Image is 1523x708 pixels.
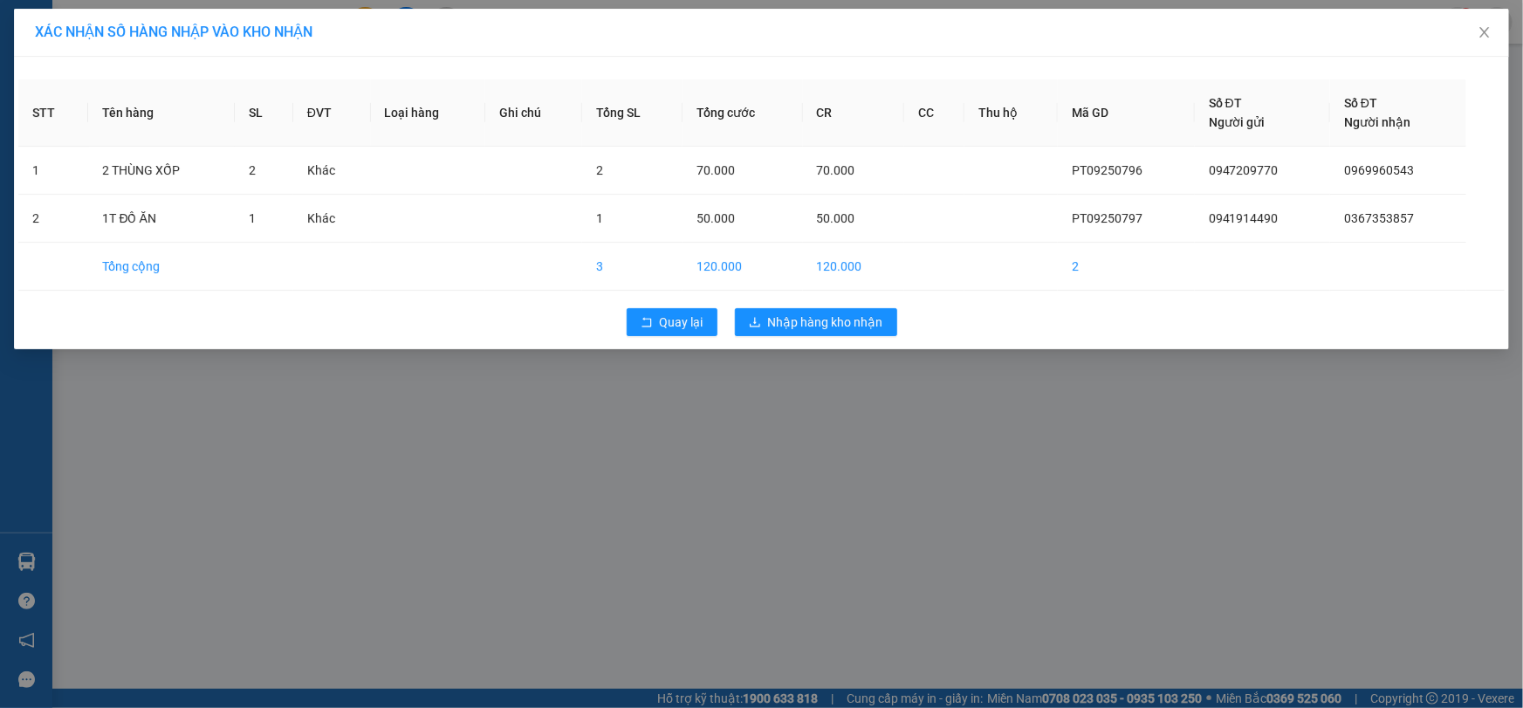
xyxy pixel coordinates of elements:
th: ĐVT [293,79,371,147]
div: [PERSON_NAME] [204,15,344,54]
td: 2 [1058,243,1195,291]
span: 2 [249,163,256,177]
td: Khác [293,147,371,195]
th: Tổng cước [683,79,802,147]
td: 1T ĐỒ ĂN [88,195,235,243]
span: PT09250796 [1072,163,1142,177]
th: Tổng SL [582,79,683,147]
td: 3 [582,243,683,291]
div: DUY K5 NHAN HANG [204,54,344,96]
button: rollbackQuay lại [627,308,717,336]
span: 0969960543 [1344,163,1414,177]
th: Loại hàng [371,79,486,147]
div: Trạm [GEOGRAPHIC_DATA] [15,15,192,57]
span: Người nhận [1344,115,1410,129]
span: 2 [596,163,603,177]
span: 1 [249,211,256,225]
span: 50.000 [817,211,855,225]
span: 50.000 [696,211,735,225]
td: Khác [293,195,371,243]
th: STT [18,79,88,147]
td: 2 [18,195,88,243]
th: Tên hàng [88,79,235,147]
th: SL [235,79,293,147]
span: 70.000 [696,163,735,177]
button: Close [1460,9,1509,58]
span: 70.000 [817,163,855,177]
th: CR [803,79,904,147]
span: Nhập hàng kho nhận [768,313,883,332]
span: Quay lại [660,313,703,332]
td: 120.000 [803,243,904,291]
td: 1 [18,147,88,195]
span: close [1478,25,1492,39]
span: Người gửi [1209,115,1265,129]
td: Tổng cộng [88,243,235,291]
th: CC [904,79,964,147]
span: PT09250797 [1072,211,1142,225]
span: Số ĐT [1344,96,1377,110]
span: Gửi: [15,17,42,35]
span: Nhận: [204,15,246,33]
td: 120.000 [683,243,802,291]
span: XÁC NHẬN SỐ HÀNG NHẬP VÀO KHO NHẬN [35,24,312,40]
div: Tên hàng: 1 XE 86C1 02026 ( : 1 ) [15,108,344,130]
td: 2 THÙNG XỐP [88,147,235,195]
th: Thu hộ [964,79,1058,147]
span: rollback [641,316,653,330]
span: 0367353857 [1344,211,1414,225]
span: 1 [596,211,603,225]
th: Ghi chú [485,79,582,147]
span: 0941914490 [1209,211,1279,225]
span: download [749,316,761,330]
button: downloadNhập hàng kho nhận [735,308,897,336]
span: 0947209770 [1209,163,1279,177]
span: Số ĐT [1209,96,1242,110]
th: Mã GD [1058,79,1195,147]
